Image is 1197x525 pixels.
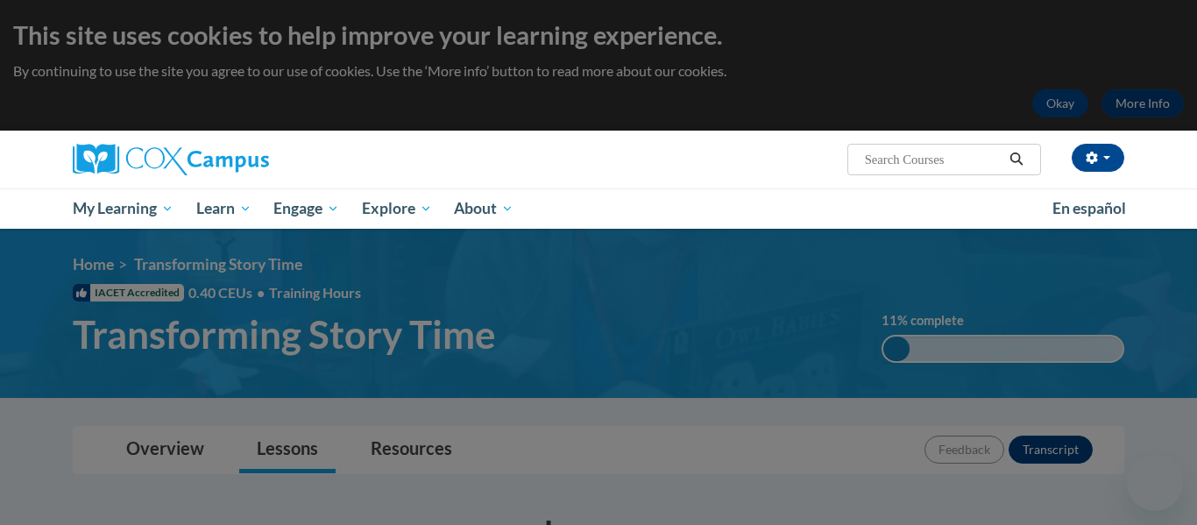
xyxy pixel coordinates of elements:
[454,198,514,219] span: About
[362,198,432,219] span: Explore
[196,198,251,219] span: Learn
[1072,144,1124,172] button: Account Settings
[73,144,269,175] img: Cox Campus
[1052,199,1126,217] span: En español
[262,188,351,229] a: Engage
[46,188,1151,229] div: Main menu
[73,144,406,175] a: Cox Campus
[1003,149,1030,170] button: Search
[351,188,443,229] a: Explore
[863,149,1003,170] input: Search Courses
[73,198,174,219] span: My Learning
[443,188,526,229] a: About
[61,188,185,229] a: My Learning
[1041,190,1137,227] a: En español
[1127,455,1183,511] iframe: Button to launch messaging window
[185,188,263,229] a: Learn
[273,198,339,219] span: Engage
